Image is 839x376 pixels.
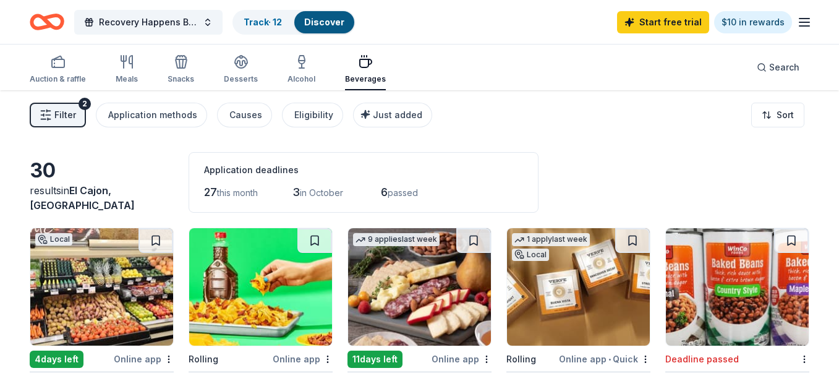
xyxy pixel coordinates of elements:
[714,11,792,33] a: $10 in rewards
[224,49,258,90] button: Desserts
[35,233,72,246] div: Local
[204,163,523,177] div: Application deadlines
[747,55,809,80] button: Search
[79,98,91,110] div: 2
[30,183,174,213] div: results
[348,228,491,346] img: Image for Gourmet Gift Baskets
[224,74,258,84] div: Desserts
[506,352,536,367] div: Rolling
[294,108,333,122] div: Eligibility
[300,187,343,198] span: in October
[769,60,799,75] span: Search
[232,10,356,35] button: Track· 12Discover
[512,233,590,246] div: 1 apply last week
[373,109,422,120] span: Just added
[347,351,402,368] div: 11 days left
[353,233,440,246] div: 9 applies last week
[229,108,262,122] div: Causes
[96,103,207,127] button: Application methods
[30,49,86,90] button: Auction & raffle
[432,351,492,367] div: Online app
[54,108,76,122] span: Filter
[30,351,83,368] div: 4 days left
[116,49,138,90] button: Meals
[30,184,135,211] span: El Cajon, [GEOGRAPHIC_DATA]
[114,351,174,367] div: Online app
[116,74,138,84] div: Meals
[282,103,343,127] button: Eligibility
[751,103,804,127] button: Sort
[30,103,86,127] button: Filter2
[381,186,388,199] span: 6
[30,158,174,183] div: 30
[30,228,173,346] img: Image for Jensen’s Finest Foods
[287,74,315,84] div: Alcohol
[512,249,549,261] div: Local
[665,352,739,367] div: Deadline passed
[304,17,344,27] a: Discover
[30,7,64,36] a: Home
[244,17,282,27] a: Track· 12
[345,74,386,84] div: Beverages
[189,228,332,346] img: Image for Jacksons Food Stores
[292,186,300,199] span: 3
[108,108,197,122] div: Application methods
[99,15,198,30] span: Recovery Happens BBQ Fundraiser
[217,103,272,127] button: Causes
[617,11,709,33] a: Start free trial
[287,49,315,90] button: Alcohol
[30,74,86,84] div: Auction & raffle
[273,351,333,367] div: Online app
[608,354,611,364] span: •
[666,228,809,346] img: Image for WinCo Foods
[204,186,217,199] span: 27
[189,352,218,367] div: Rolling
[507,228,650,346] img: Image for Verve Coffee Roasters
[388,187,418,198] span: passed
[777,108,794,122] span: Sort
[559,351,650,367] div: Online app Quick
[168,74,194,84] div: Snacks
[30,184,135,211] span: in
[74,10,223,35] button: Recovery Happens BBQ Fundraiser
[345,49,386,90] button: Beverages
[217,187,258,198] span: this month
[353,103,432,127] button: Just added
[168,49,194,90] button: Snacks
